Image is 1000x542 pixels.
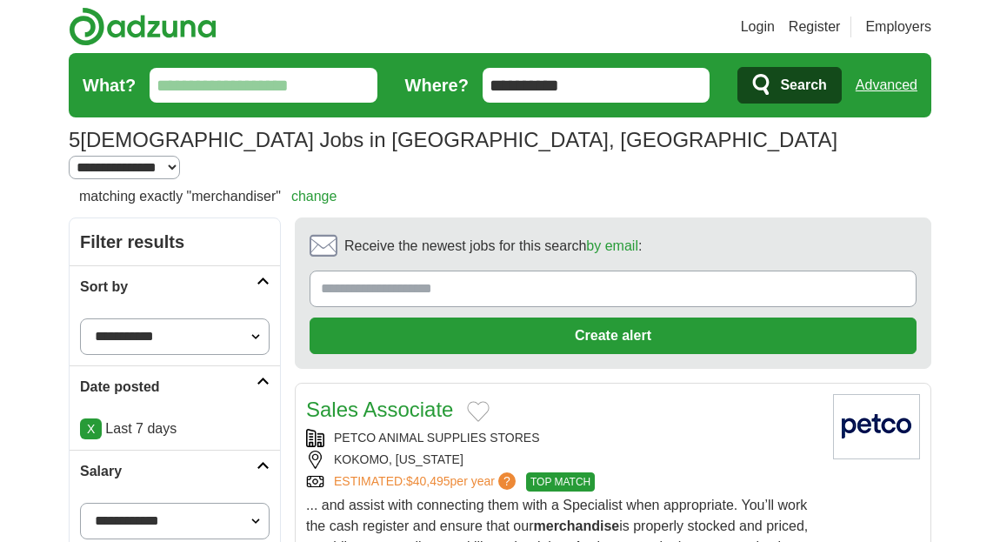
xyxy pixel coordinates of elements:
h2: matching exactly "merchandiser" [79,186,337,207]
a: Sort by [70,265,280,308]
span: Search [780,68,826,103]
a: by email [586,238,638,253]
span: 5 [69,124,80,156]
img: Adzuna logo [69,7,217,46]
a: X [80,418,102,439]
button: Add to favorite jobs [467,401,490,422]
strong: merchandise [534,519,620,533]
a: Login [741,17,775,37]
a: ESTIMATED:$40,495per year? [334,472,519,492]
label: Where? [405,72,469,98]
h2: Salary [80,461,257,482]
img: Petco logo [833,394,920,459]
a: Advanced [856,68,917,103]
a: Register [789,17,841,37]
button: Search [737,67,841,104]
h1: [DEMOGRAPHIC_DATA] Jobs in [GEOGRAPHIC_DATA], [GEOGRAPHIC_DATA] [69,128,837,151]
span: $40,495 [406,474,450,488]
span: ? [498,472,516,490]
h2: Sort by [80,277,257,298]
button: Create alert [310,318,917,354]
p: Last 7 days [80,418,270,439]
a: Salary [70,450,280,492]
span: TOP MATCH [526,472,595,492]
span: Receive the newest jobs for this search : [344,236,642,257]
a: PETCO ANIMAL SUPPLIES STORES [334,431,540,445]
a: Employers [865,17,931,37]
a: Date posted [70,365,280,408]
a: Sales Associate [306,398,453,421]
label: What? [83,72,136,98]
h2: Date posted [80,377,257,398]
h2: Filter results [70,218,280,265]
div: KOKOMO, [US_STATE] [306,451,819,469]
a: change [291,189,337,204]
